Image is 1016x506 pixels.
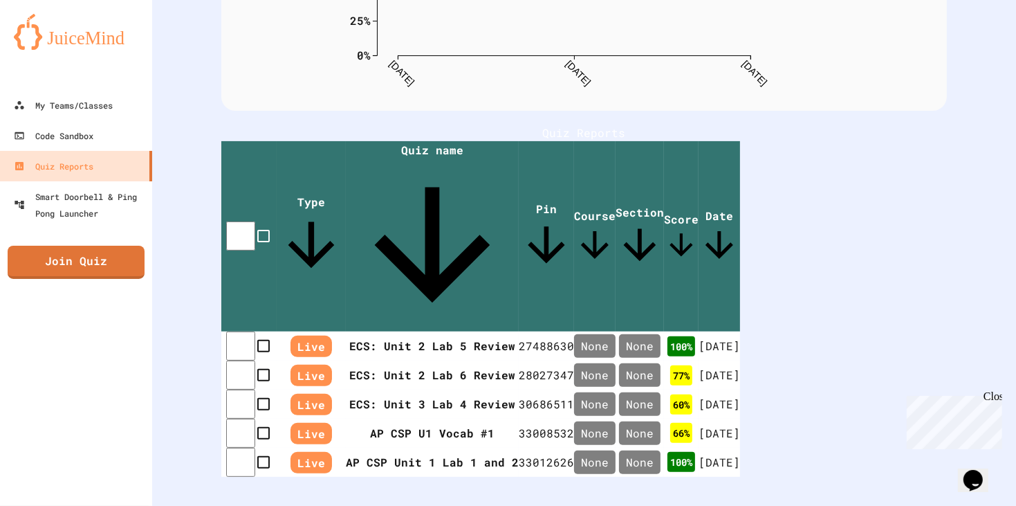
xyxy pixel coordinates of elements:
[346,448,519,477] th: AP CSP Unit 1 Lab 1 and 2
[290,423,332,444] span: Live
[346,390,519,419] th: ECS: Unit 3 Lab 4 Review
[574,363,616,387] div: None
[290,394,332,415] span: Live
[346,143,519,332] span: Quiz name
[699,419,740,448] td: [DATE]
[574,392,616,416] div: None
[226,222,255,251] input: select all desserts
[619,451,661,474] div: None
[346,332,519,361] th: ECS: Unit 2 Lab 5 Review
[346,361,519,390] th: ECS: Unit 2 Lab 6 Review
[670,365,692,386] div: 77 %
[519,419,574,448] td: 33008532
[699,448,740,477] td: [DATE]
[519,361,574,390] td: 28027347
[619,334,661,358] div: None
[14,97,113,114] div: My Teams/Classes
[664,212,699,262] span: Score
[14,127,93,144] div: Code Sandbox
[616,205,664,269] span: Section
[519,201,574,273] span: Pin
[6,6,95,88] div: Chat with us now!Close
[519,448,574,477] td: 33012626
[699,361,740,390] td: [DATE]
[667,336,695,356] div: 100 %
[519,390,574,419] td: 30686511
[221,125,947,141] h1: Quiz Reports
[563,58,592,87] text: [DATE]
[574,422,616,445] div: None
[357,47,371,62] text: 0%
[387,58,416,87] text: [DATE]
[574,208,616,266] span: Course
[619,422,661,445] div: None
[901,390,1002,449] iframe: chat widget
[519,332,574,361] td: 27488630
[290,365,332,386] span: Live
[574,451,616,474] div: None
[699,332,740,361] td: [DATE]
[350,12,371,27] text: 25%
[14,14,138,50] img: logo-orange.svg
[574,334,616,358] div: None
[277,195,346,280] span: Type
[14,188,147,222] div: Smart Doorbell & Ping Pong Launcher
[290,452,332,473] span: Live
[619,392,661,416] div: None
[619,363,661,387] div: None
[8,246,145,279] a: Join Quiz
[670,395,692,415] div: 60 %
[667,452,695,472] div: 100 %
[958,451,1002,492] iframe: chat widget
[670,423,692,443] div: 66 %
[699,390,740,419] td: [DATE]
[14,158,93,174] div: Quiz Reports
[699,208,740,266] span: Date
[739,58,768,87] text: [DATE]
[290,336,332,357] span: Live
[346,419,519,448] th: AP CSP U1 Vocab #1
